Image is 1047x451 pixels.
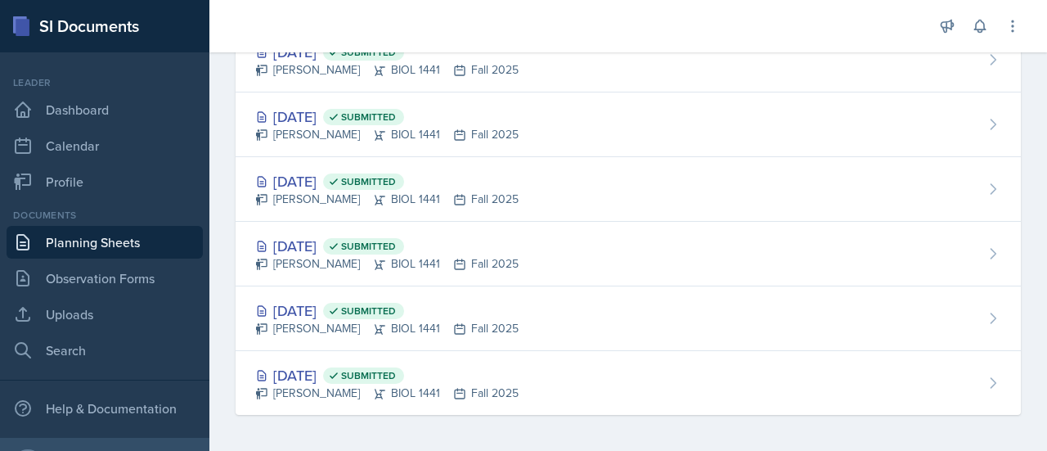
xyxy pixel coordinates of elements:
[7,208,203,223] div: Documents
[255,320,519,337] div: [PERSON_NAME] BIOL 1441 Fall 2025
[341,175,396,188] span: Submitted
[255,235,519,257] div: [DATE]
[255,61,519,79] div: [PERSON_NAME] BIOL 1441 Fall 2025
[236,351,1021,415] a: [DATE] Submitted [PERSON_NAME]BIOL 1441Fall 2025
[7,93,203,126] a: Dashboard
[255,364,519,386] div: [DATE]
[236,92,1021,157] a: [DATE] Submitted [PERSON_NAME]BIOL 1441Fall 2025
[7,262,203,295] a: Observation Forms
[7,226,203,259] a: Planning Sheets
[255,385,519,402] div: [PERSON_NAME] BIOL 1441 Fall 2025
[255,191,519,208] div: [PERSON_NAME] BIOL 1441 Fall 2025
[7,165,203,198] a: Profile
[341,110,396,124] span: Submitted
[341,304,396,318] span: Submitted
[341,240,396,253] span: Submitted
[7,75,203,90] div: Leader
[7,334,203,367] a: Search
[255,300,519,322] div: [DATE]
[7,298,203,331] a: Uploads
[236,157,1021,222] a: [DATE] Submitted [PERSON_NAME]BIOL 1441Fall 2025
[255,255,519,273] div: [PERSON_NAME] BIOL 1441 Fall 2025
[255,106,519,128] div: [DATE]
[7,129,203,162] a: Calendar
[341,369,396,382] span: Submitted
[7,392,203,425] div: Help & Documentation
[255,170,519,192] div: [DATE]
[236,28,1021,92] a: [DATE] Submitted [PERSON_NAME]BIOL 1441Fall 2025
[236,286,1021,351] a: [DATE] Submitted [PERSON_NAME]BIOL 1441Fall 2025
[236,222,1021,286] a: [DATE] Submitted [PERSON_NAME]BIOL 1441Fall 2025
[255,126,519,143] div: [PERSON_NAME] BIOL 1441 Fall 2025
